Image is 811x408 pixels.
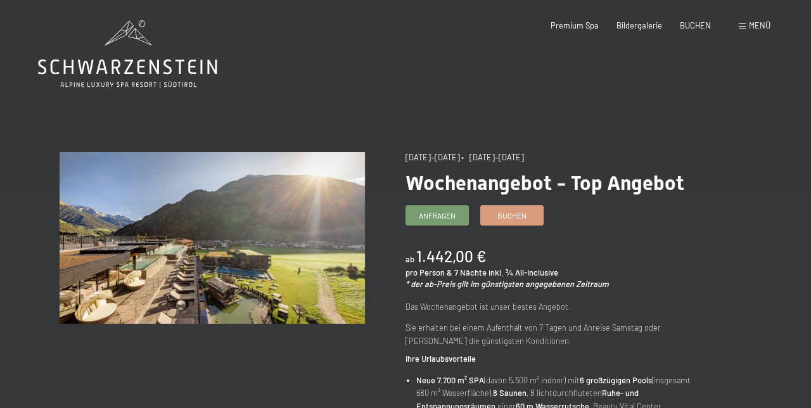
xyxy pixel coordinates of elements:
[497,210,527,221] span: Buchen
[461,152,524,162] span: • [DATE]–[DATE]
[489,267,558,277] span: inkl. ¾ All-Inclusive
[405,300,711,313] p: Das Wochenangebot ist unser bestes Angebot.
[493,388,527,398] strong: 8 Saunen
[60,152,365,324] img: Wochenangebot - Top Angebot
[405,152,460,162] span: [DATE]–[DATE]
[405,171,684,195] span: Wochenangebot - Top Angebot
[416,375,484,385] strong: Neue 7.700 m² SPA
[551,20,599,30] a: Premium Spa
[405,354,476,364] strong: Ihre Urlaubsvorteile
[405,279,609,289] em: * der ab-Preis gilt im günstigsten angegebenen Zeitraum
[680,20,711,30] a: BUCHEN
[405,267,452,277] span: pro Person &
[454,267,487,277] span: 7 Nächte
[405,321,711,347] p: Sie erhalten bei einem Aufenthalt von 7 Tagen und Anreise Samstag oder [PERSON_NAME] die günstigs...
[405,254,414,264] span: ab
[749,20,770,30] span: Menü
[481,206,543,225] a: Buchen
[616,20,662,30] a: Bildergalerie
[580,375,652,385] strong: 6 großzügigen Pools
[419,210,456,221] span: Anfragen
[406,206,468,225] a: Anfragen
[416,247,486,265] b: 1.442,00 €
